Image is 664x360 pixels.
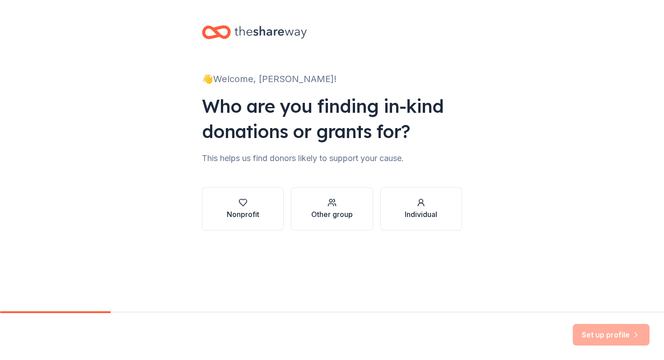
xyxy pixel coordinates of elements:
div: Nonprofit [227,209,259,220]
div: Individual [405,209,437,220]
button: Other group [291,187,373,231]
div: This helps us find donors likely to support your cause. [202,151,462,166]
div: 👋 Welcome, [PERSON_NAME]! [202,72,462,86]
button: Nonprofit [202,187,284,231]
div: Other group [311,209,353,220]
button: Individual [380,187,462,231]
div: Who are you finding in-kind donations or grants for? [202,93,462,144]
